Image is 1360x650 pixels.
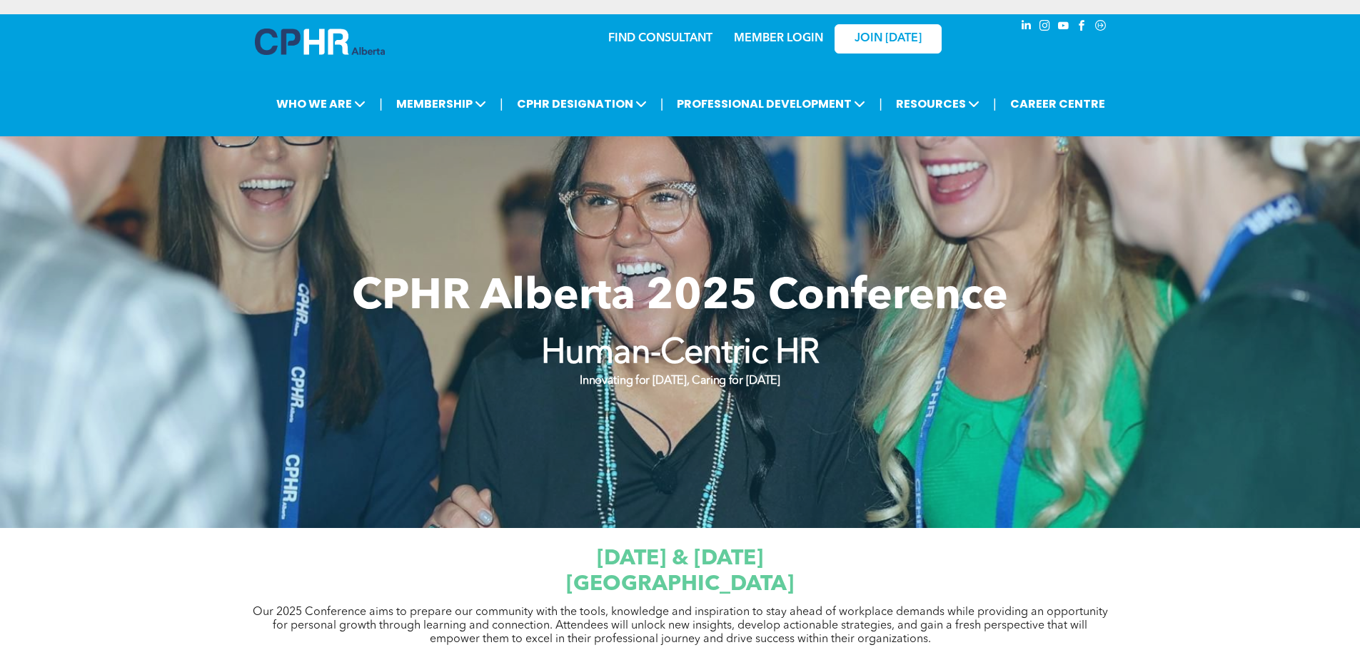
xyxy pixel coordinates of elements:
a: FIND CONSULTANT [608,33,712,44]
span: CPHR DESIGNATION [513,91,651,117]
span: JOIN [DATE] [855,32,922,46]
span: CPHR Alberta 2025 Conference [352,276,1008,319]
li: | [660,89,664,118]
span: RESOURCES [892,91,984,117]
a: JOIN [DATE] [835,24,942,54]
li: | [379,89,383,118]
span: MEMBERSHIP [392,91,490,117]
strong: Human-Centric HR [541,337,820,371]
img: A blue and white logo for cp alberta [255,29,385,55]
a: CAREER CENTRE [1006,91,1109,117]
a: MEMBER LOGIN [734,33,823,44]
span: WHO WE ARE [272,91,370,117]
li: | [879,89,882,118]
span: [GEOGRAPHIC_DATA] [566,574,794,595]
strong: Innovating for [DATE], Caring for [DATE] [580,375,780,387]
span: Our 2025 Conference aims to prepare our community with the tools, knowledge and inspiration to st... [253,606,1108,645]
span: PROFESSIONAL DEVELOPMENT [673,91,870,117]
a: Social network [1093,18,1109,37]
a: youtube [1056,18,1072,37]
span: [DATE] & [DATE] [597,548,763,569]
a: linkedin [1019,18,1034,37]
a: instagram [1037,18,1053,37]
li: | [500,89,503,118]
li: | [993,89,997,118]
a: facebook [1074,18,1090,37]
